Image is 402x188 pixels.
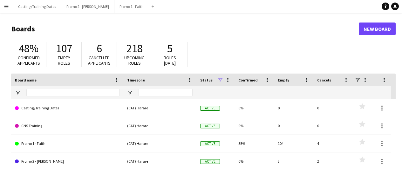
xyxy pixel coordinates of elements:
div: (CAT) Harare [123,152,196,170]
div: 0% [235,99,274,117]
span: Cancelled applicants [88,55,111,66]
a: Promo 1 - Faith [15,135,119,152]
div: 2 [313,152,353,170]
span: Empty roles [58,55,70,66]
div: 104 [274,135,313,152]
a: Promo 2 - [PERSON_NAME] [15,152,119,170]
a: CNS Training [15,117,119,135]
span: Active [200,106,220,111]
span: 107 [56,42,72,55]
span: Confirmed applicants [17,55,40,66]
div: (CAT) Harare [123,117,196,134]
h1: Boards [11,24,359,34]
span: 48% [19,42,38,55]
div: 55% [235,135,274,152]
span: Roles [DATE] [164,55,176,66]
div: 0 [313,99,353,117]
div: 3 [274,152,313,170]
span: Board name [15,78,37,82]
span: Confirmed [238,78,258,82]
span: Empty [278,78,289,82]
button: Open Filter Menu [127,90,133,95]
span: Active [200,124,220,128]
div: 4 [313,135,353,152]
a: Casting/Training Dates [15,99,119,117]
div: 0 [274,99,313,117]
span: 218 [126,42,143,55]
span: Active [200,141,220,146]
div: (CAT) Harare [123,135,196,152]
span: 6 [97,42,102,55]
span: Upcoming roles [124,55,145,66]
a: New Board [359,23,396,35]
div: 0% [235,117,274,134]
div: (CAT) Harare [123,99,196,117]
button: Open Filter Menu [15,90,21,95]
button: Promo 2 - [PERSON_NAME] [61,0,114,13]
input: Board name Filter Input [26,89,119,96]
span: Active [200,159,220,164]
span: 5 [167,42,173,55]
input: Timezone Filter Input [139,89,193,96]
button: Promo 1 - Faith [114,0,149,13]
div: 0 [313,117,353,134]
span: Cancels [317,78,331,82]
div: 0 [274,117,313,134]
button: Casting/Training Dates [13,0,61,13]
span: Timezone [127,78,145,82]
div: 0% [235,152,274,170]
span: Status [200,78,213,82]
